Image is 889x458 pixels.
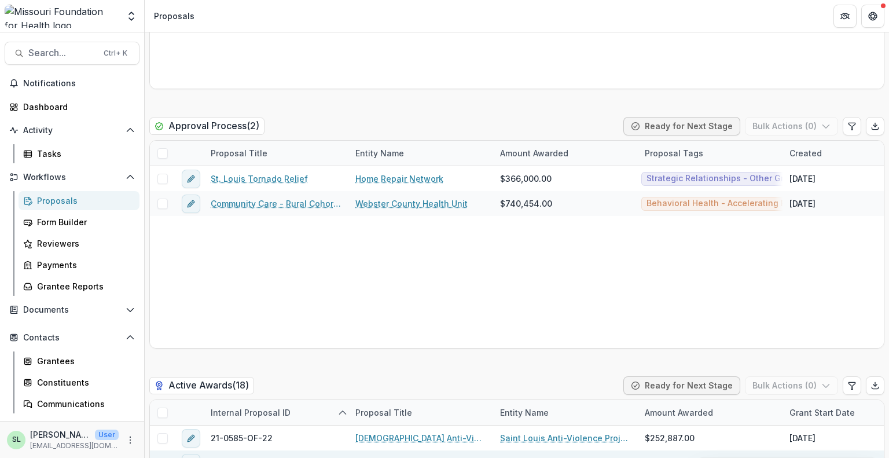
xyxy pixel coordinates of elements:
div: Constituents [37,376,130,389]
a: Payments [19,255,139,274]
span: Notifications [23,79,135,89]
button: edit [182,170,200,188]
div: [DATE] [789,173,815,185]
button: Bulk Actions (0) [745,117,838,135]
button: Open entity switcher [123,5,139,28]
div: Grant Start Date [783,406,862,419]
div: Amount Awarded [493,141,638,166]
a: Form Builder [19,212,139,232]
button: Export table data [866,117,884,135]
div: Tasks [37,148,130,160]
div: Grantees [37,355,130,367]
span: 21-0585-OF-22 [211,432,273,444]
button: More [123,433,137,447]
div: Ctrl + K [101,47,130,60]
button: Ready for Next Stage [623,117,740,135]
a: Constituents [19,373,139,392]
button: Edit table settings [843,376,861,395]
div: Sada Lindsey [12,436,21,444]
button: Edit table settings [843,117,861,135]
h2: Approval Process ( 2 ) [149,118,265,134]
div: Proposals [37,195,130,207]
a: Tasks [19,144,139,163]
span: Contacts [23,333,121,343]
button: Open Documents [5,301,139,319]
div: Reviewers [37,237,130,250]
div: Internal Proposal ID [204,400,348,425]
div: Amount Awarded [638,400,783,425]
p: [PERSON_NAME] [30,428,90,441]
button: Open Workflows [5,168,139,186]
div: Internal Proposal ID [204,406,297,419]
button: Get Help [861,5,884,28]
div: Entity Name [348,141,493,166]
div: [DATE] [789,432,815,444]
div: Form Builder [37,216,130,228]
a: Webster County Health Unit [355,197,468,210]
button: Search... [5,42,139,65]
div: Entity Name [493,406,556,419]
div: Proposal Tags [638,147,710,159]
div: [DATE] [789,197,815,210]
div: Proposal Title [204,141,348,166]
div: Proposals [154,10,194,22]
div: Proposal Tags [638,141,783,166]
a: [DEMOGRAPHIC_DATA] Anti-Violence Training and Technical Assistance ([PERSON_NAME]) [355,432,486,444]
div: Payments [37,259,130,271]
div: Dashboard [23,101,130,113]
a: Communications [19,394,139,413]
div: Proposal Title [204,147,274,159]
img: Missouri Foundation for Health logo [5,5,119,28]
button: edit [182,429,200,448]
button: Open Contacts [5,328,139,347]
span: $252,887.00 [645,432,695,444]
button: Ready for Next Stage [623,376,740,395]
button: Partners [833,5,857,28]
h2: Active Awards ( 18 ) [149,377,254,394]
button: Notifications [5,74,139,93]
div: Proposal Title [348,400,493,425]
a: Saint Louis Anti-Violence Project [500,432,631,444]
span: Search... [28,47,97,58]
span: $740,454.00 [500,197,552,210]
div: Created [783,147,829,159]
div: Proposal Title [348,406,419,419]
span: $366,000.00 [500,173,552,185]
div: Entity Name [493,400,638,425]
p: [EMAIL_ADDRESS][DOMAIN_NAME] [30,441,119,451]
span: Documents [23,305,121,315]
a: St. Louis Tornado Relief [211,173,308,185]
a: Grantee Reports [19,277,139,296]
a: Grantees [19,351,139,371]
nav: breadcrumb [149,8,199,24]
span: Workflows [23,173,121,182]
button: Open Activity [5,121,139,140]
a: Proposals [19,191,139,210]
a: Home Repair Network [355,173,443,185]
p: User [95,430,119,440]
div: Amount Awarded [638,406,720,419]
button: Bulk Actions (0) [745,376,838,395]
div: Grantee Reports [37,280,130,292]
div: Amount Awarded [493,147,575,159]
span: Activity [23,126,121,135]
div: Communications [37,398,130,410]
a: Community Care - Rural Cohort Implementation Grant [211,197,341,210]
button: Open Data & Reporting [5,418,139,437]
svg: sorted ascending [338,408,347,417]
button: Export table data [866,376,884,395]
button: edit [182,195,200,213]
a: Dashboard [5,97,139,116]
a: Reviewers [19,234,139,253]
div: Entity Name [348,147,411,159]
